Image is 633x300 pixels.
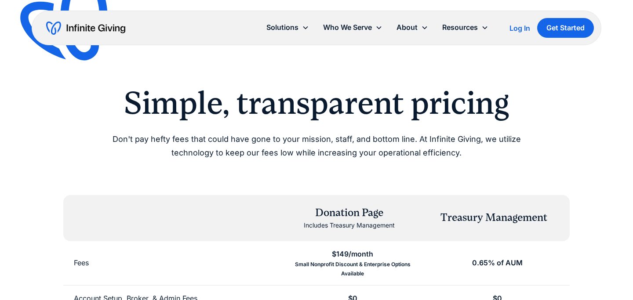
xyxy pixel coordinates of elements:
div: Solutions [259,18,316,37]
div: Who We Serve [323,22,372,33]
p: Don't pay hefty fees that could have gone to your mission, staff, and bottom line. At Infinite Gi... [91,133,542,159]
div: Resources [435,18,495,37]
div: Resources [442,22,478,33]
a: Get Started [537,18,594,38]
div: Treasury Management [440,210,547,225]
div: 0.65% of AUM [472,257,523,269]
div: Donation Page [304,206,395,220]
div: About [389,18,435,37]
a: Log In [509,23,530,33]
div: Log In [509,25,530,32]
a: home [46,21,125,35]
div: About [397,22,418,33]
div: Includes Treasury Management [304,220,395,231]
div: Small Nonprofit Discount & Enterprise Options Available [291,260,415,278]
div: Solutions [266,22,298,33]
div: Who We Serve [316,18,389,37]
div: $149/month [332,248,373,260]
h2: Simple, transparent pricing [91,84,542,122]
div: Fees [74,257,89,269]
